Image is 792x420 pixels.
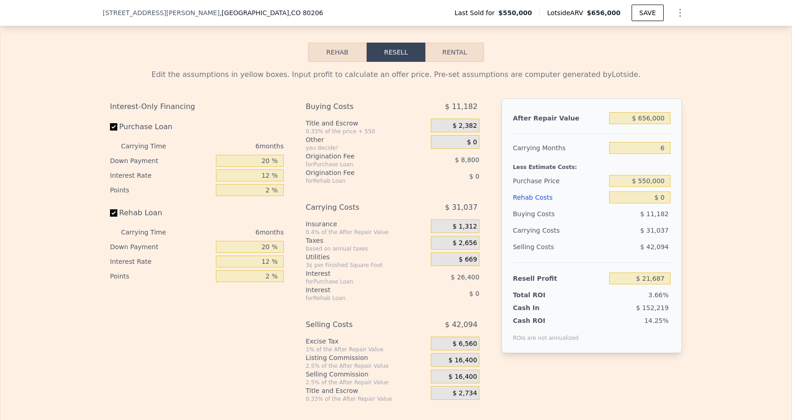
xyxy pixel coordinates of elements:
[306,98,408,115] div: Buying Costs
[306,135,427,144] div: Other
[587,9,621,16] span: $656,000
[513,239,605,255] div: Selling Costs
[306,362,427,370] div: 2.5% of the After Repair Value
[110,240,212,254] div: Down Payment
[110,254,212,269] div: Interest Rate
[636,304,669,311] span: $ 152,219
[513,316,579,325] div: Cash ROI
[513,156,671,173] div: Less Estimate Costs:
[547,8,587,17] span: Lotside ARV
[306,269,408,278] div: Interest
[121,225,181,240] div: Carrying Time
[452,122,477,130] span: $ 2,382
[306,168,408,177] div: Origination Fee
[640,227,669,234] span: $ 31,037
[513,290,570,300] div: Total ROI
[459,256,477,264] span: $ 669
[306,199,408,216] div: Carrying Costs
[452,239,477,247] span: $ 2,656
[110,168,212,183] div: Interest Rate
[306,316,408,333] div: Selling Costs
[306,236,427,245] div: Taxes
[306,229,427,236] div: 0.4% of the After Repair Value
[640,243,669,251] span: $ 42,094
[467,138,477,147] span: $ 0
[306,144,427,152] div: you decide!
[455,156,479,164] span: $ 8,800
[306,161,408,168] div: for Purchase Loan
[513,303,570,312] div: Cash In
[451,273,479,281] span: $ 26,400
[513,270,605,287] div: Resell Profit
[110,209,117,217] input: Rehab Loan
[306,295,408,302] div: for Rehab Loan
[306,337,427,346] div: Excise Tax
[306,252,427,262] div: Utilities
[220,8,323,17] span: , [GEOGRAPHIC_DATA]
[306,370,427,379] div: Selling Commission
[513,222,570,239] div: Carrying Costs
[110,98,284,115] div: Interest-Only Financing
[452,389,477,398] span: $ 2,734
[184,225,284,240] div: 6 months
[513,173,605,189] div: Purchase Price
[306,245,427,252] div: based on annual taxes
[445,98,478,115] span: $ 11,182
[308,43,367,62] button: Rehab
[367,43,425,62] button: Resell
[110,269,212,284] div: Points
[640,210,669,218] span: $ 11,182
[110,205,212,221] label: Rehab Loan
[306,386,427,395] div: Title and Escrow
[306,395,427,403] div: 0.33% of the After Repair Value
[644,317,669,324] span: 14.25%
[498,8,532,17] span: $550,000
[110,69,682,80] div: Edit the assumptions in yellow boxes. Input profit to calculate an offer price. Pre-set assumptio...
[449,373,477,381] span: $ 16,400
[306,262,427,269] div: 3¢ per Finished Square Foot
[469,290,479,297] span: $ 0
[513,206,605,222] div: Buying Costs
[425,43,484,62] button: Rental
[513,325,579,342] div: ROIs are not annualized
[449,356,477,365] span: $ 16,400
[306,278,408,285] div: for Purchase Loan
[306,177,408,185] div: for Rehab Loan
[306,346,427,353] div: 1% of the After Repair Value
[513,110,605,126] div: After Repair Value
[632,5,664,21] button: SAVE
[306,152,408,161] div: Origination Fee
[452,223,477,231] span: $ 1,312
[445,316,478,333] span: $ 42,094
[306,353,427,362] div: Listing Commission
[121,139,181,153] div: Carrying Time
[469,173,479,180] span: $ 0
[110,119,212,135] label: Purchase Loan
[452,340,477,348] span: $ 6,560
[110,123,117,131] input: Purchase Loan
[184,139,284,153] div: 6 months
[649,291,669,299] span: 3.66%
[671,4,689,22] button: Show Options
[306,119,427,128] div: Title and Escrow
[445,199,478,216] span: $ 31,037
[306,379,427,386] div: 2.5% of the After Repair Value
[306,128,427,135] div: 0.33% of the price + 550
[110,183,212,197] div: Points
[306,219,427,229] div: Insurance
[455,8,499,17] span: Last Sold for
[513,189,605,206] div: Rehab Costs
[110,153,212,168] div: Down Payment
[289,9,323,16] span: , CO 80206
[513,140,605,156] div: Carrying Months
[306,285,408,295] div: Interest
[103,8,220,17] span: [STREET_ADDRESS][PERSON_NAME]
